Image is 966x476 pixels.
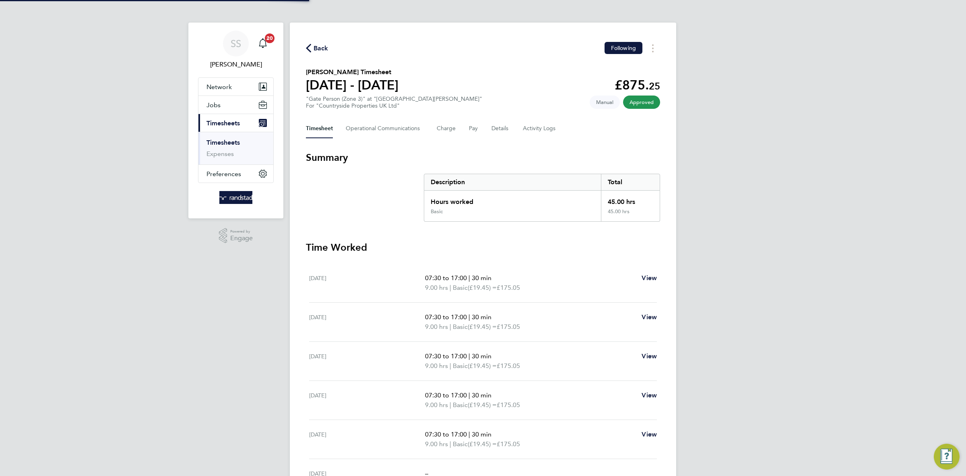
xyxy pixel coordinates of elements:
[642,391,657,400] a: View
[642,274,657,282] span: View
[425,440,448,448] span: 9.00 hrs
[642,430,657,438] span: View
[219,228,253,243] a: Powered byEngage
[198,132,273,164] div: Timesheets
[425,362,448,370] span: 9.00 hrs
[450,284,451,291] span: |
[468,284,497,291] span: (£19.45) =
[230,228,253,235] span: Powered by
[306,151,660,164] h3: Summary
[198,114,273,132] button: Timesheets
[306,77,398,93] h1: [DATE] - [DATE]
[468,323,497,330] span: (£19.45) =
[497,401,520,409] span: £175.05
[642,351,657,361] a: View
[497,284,520,291] span: £175.05
[469,119,479,138] button: Pay
[453,400,468,410] span: Basic
[309,351,425,371] div: [DATE]
[615,77,660,93] app-decimal: £875.
[425,352,467,360] span: 07:30 to 17:00
[469,313,470,321] span: |
[450,440,451,448] span: |
[601,174,660,190] div: Total
[450,362,451,370] span: |
[198,78,273,96] button: Network
[206,83,232,91] span: Network
[468,401,497,409] span: (£19.45) =
[450,401,451,409] span: |
[497,362,520,370] span: £175.05
[642,313,657,321] span: View
[450,323,451,330] span: |
[601,191,660,208] div: 45.00 hrs
[309,312,425,332] div: [DATE]
[306,96,482,109] div: "Gate Person (Zone 3)" at "[GEOGRAPHIC_DATA][PERSON_NAME]"
[497,323,520,330] span: £175.05
[431,208,443,215] div: Basic
[472,313,491,321] span: 30 min
[472,391,491,399] span: 30 min
[425,313,467,321] span: 07:30 to 17:00
[642,391,657,399] span: View
[306,43,328,53] button: Back
[469,430,470,438] span: |
[309,430,425,449] div: [DATE]
[468,362,497,370] span: (£19.45) =
[469,391,470,399] span: |
[642,312,657,322] a: View
[255,31,271,56] a: 20
[453,283,468,293] span: Basic
[306,119,333,138] button: Timesheet
[642,273,657,283] a: View
[425,430,467,438] span: 07:30 to 17:00
[198,31,274,69] a: SS[PERSON_NAME]
[188,23,283,218] nav: Main navigation
[306,241,660,254] h3: Time Worked
[601,208,660,221] div: 45.00 hrs
[230,235,253,242] span: Engage
[198,165,273,183] button: Preferences
[453,439,468,449] span: Basic
[425,391,467,399] span: 07:30 to 17:00
[424,174,601,190] div: Description
[425,323,448,330] span: 9.00 hrs
[469,274,470,282] span: |
[437,119,456,138] button: Charge
[309,273,425,293] div: [DATE]
[265,33,275,43] span: 20
[206,170,241,178] span: Preferences
[934,444,960,470] button: Engage Resource Center
[198,60,274,69] span: Shaye Stoneham
[206,150,234,158] a: Expenses
[306,102,482,109] div: For "Countryside Properties UK Ltd"
[472,430,491,438] span: 30 min
[306,67,398,77] h2: [PERSON_NAME] Timesheet
[425,284,448,291] span: 9.00 hrs
[425,274,467,282] span: 07:30 to 17:00
[453,361,468,371] span: Basic
[623,96,660,109] span: This timesheet has been approved.
[646,42,660,54] button: Timesheets Menu
[424,174,660,222] div: Summary
[453,322,468,332] span: Basic
[468,440,497,448] span: (£19.45) =
[523,119,557,138] button: Activity Logs
[469,352,470,360] span: |
[472,274,491,282] span: 30 min
[206,101,221,109] span: Jobs
[590,96,620,109] span: This timesheet was manually created.
[346,119,424,138] button: Operational Communications
[497,440,520,448] span: £175.05
[206,119,240,127] span: Timesheets
[642,430,657,439] a: View
[198,96,273,114] button: Jobs
[219,191,253,204] img: randstad-logo-retina.png
[425,401,448,409] span: 9.00 hrs
[424,191,601,208] div: Hours worked
[309,391,425,410] div: [DATE]
[198,191,274,204] a: Go to home page
[314,44,328,53] span: Back
[611,44,636,52] span: Following
[472,352,491,360] span: 30 min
